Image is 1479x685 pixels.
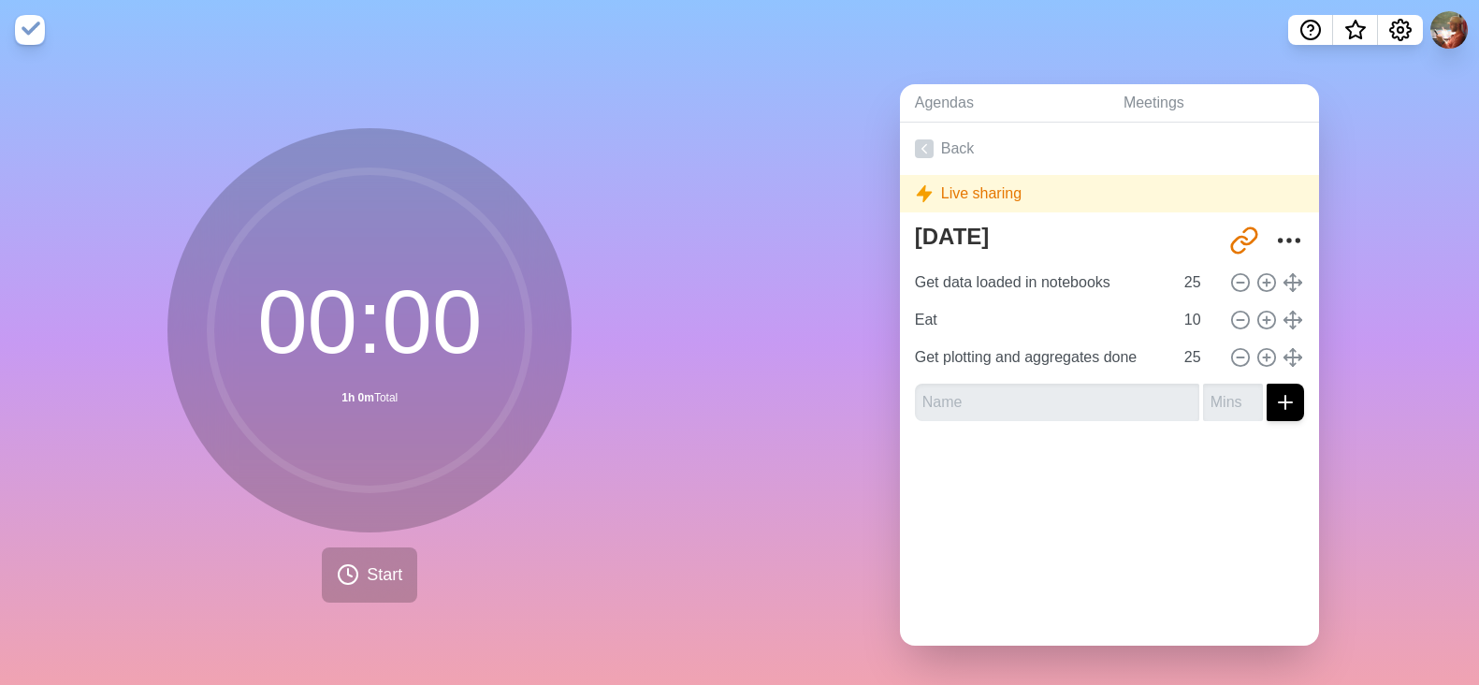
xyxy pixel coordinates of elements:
[1225,222,1263,259] button: Share link
[15,15,45,45] img: timeblocks logo
[915,384,1199,421] input: Name
[900,175,1319,212] div: Live sharing
[907,339,1173,376] input: Name
[900,123,1319,175] a: Back
[907,301,1173,339] input: Name
[900,84,1109,123] a: Agendas
[907,264,1173,301] input: Name
[1177,339,1222,376] input: Mins
[1270,222,1308,259] button: More
[367,562,402,588] span: Start
[1333,15,1378,45] button: What’s new
[1177,301,1222,339] input: Mins
[1109,84,1319,123] a: Meetings
[322,547,417,603] button: Start
[1203,384,1263,421] input: Mins
[1177,264,1222,301] input: Mins
[1378,15,1423,45] button: Settings
[1288,15,1333,45] button: Help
